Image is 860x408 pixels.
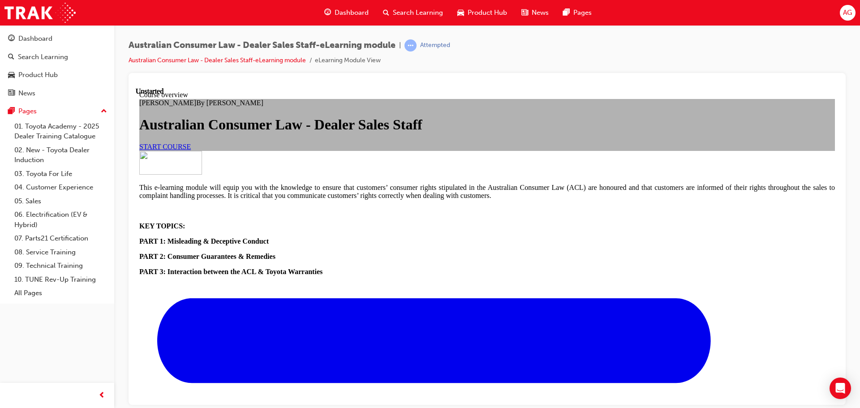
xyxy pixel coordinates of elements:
div: Open Intercom Messenger [830,378,851,399]
img: Trak [4,3,76,23]
strong: KEY TOPICS: [4,135,49,142]
span: Course overview [4,4,52,11]
a: Dashboard [4,30,111,47]
a: All Pages [11,286,111,300]
strong: PART 3: Interaction between the ACL & Toyota Warranties [4,180,187,188]
a: news-iconNews [514,4,556,22]
a: START COURSE [4,56,55,63]
h1: Australian Consumer Law - Dealer Sales Staff [4,29,699,46]
button: AG [840,5,856,21]
span: Pages [573,8,592,18]
a: 10. TUNE Rev-Up Training [11,273,111,287]
span: Dashboard [335,8,369,18]
span: search-icon [8,53,14,61]
a: 01. Toyota Academy - 2025 Dealer Training Catalogue [11,120,111,143]
span: guage-icon [8,35,15,43]
a: 05. Sales [11,194,111,208]
a: 07. Parts21 Certification [11,232,111,245]
div: Attempted [420,41,450,50]
span: search-icon [383,7,389,18]
div: Pages [18,106,37,116]
a: Product Hub [4,67,111,83]
span: Product Hub [468,8,507,18]
li: eLearning Module View [315,56,381,66]
a: pages-iconPages [556,4,599,22]
a: search-iconSearch Learning [376,4,450,22]
a: car-iconProduct Hub [450,4,514,22]
div: Search Learning [18,52,68,62]
span: | [399,40,401,51]
span: pages-icon [563,7,570,18]
span: news-icon [521,7,528,18]
a: 02. New - Toyota Dealer Induction [11,143,111,167]
span: guage-icon [324,7,331,18]
span: car-icon [457,7,464,18]
a: News [4,85,111,102]
div: Dashboard [18,34,52,44]
span: learningRecordVerb_ATTEMPT-icon [404,39,417,52]
span: car-icon [8,71,15,79]
div: News [18,88,35,99]
span: news-icon [8,90,15,98]
button: Pages [4,103,111,120]
span: AG [843,8,852,18]
span: up-icon [101,106,107,117]
span: Search Learning [393,8,443,18]
span: prev-icon [99,390,105,401]
div: Product Hub [18,70,58,80]
a: 09. Technical Training [11,259,111,273]
a: 06. Electrification (EV & Hybrid) [11,208,111,232]
a: Australian Consumer Law - Dealer Sales Staff-eLearning module [129,56,306,64]
strong: PART 2: Consumer Guarantees & Remedies [4,165,140,173]
span: Australian Consumer Law - Dealer Sales Staff-eLearning module [129,40,396,51]
span: [PERSON_NAME] [4,12,60,19]
button: DashboardSearch LearningProduct HubNews [4,29,111,103]
p: This e-learning module will equip you with the knowledge to ensure that customers’ consumer right... [4,96,699,112]
span: By [PERSON_NAME] [60,12,128,19]
a: 04. Customer Experience [11,180,111,194]
a: guage-iconDashboard [317,4,376,22]
strong: PART 1: Misleading & Deceptive Conduct [4,150,133,158]
span: News [532,8,549,18]
span: pages-icon [8,107,15,116]
a: Search Learning [4,49,111,65]
a: 03. Toyota For Life [11,167,111,181]
a: 08. Service Training [11,245,111,259]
